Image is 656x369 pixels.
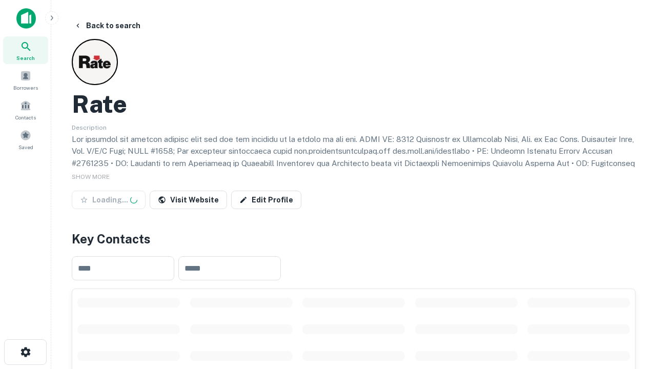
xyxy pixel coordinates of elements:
a: Edit Profile [231,191,301,209]
a: Saved [3,126,48,153]
img: capitalize-icon.png [16,8,36,29]
span: Saved [18,143,33,151]
a: Search [3,36,48,64]
span: Description [72,124,107,131]
span: Search [16,54,35,62]
a: Borrowers [3,66,48,94]
a: Visit Website [150,191,227,209]
h2: Rate [72,89,127,119]
button: Back to search [70,16,145,35]
span: Borrowers [13,84,38,92]
h4: Key Contacts [72,230,635,248]
span: Contacts [15,113,36,121]
span: SHOW MORE [72,173,110,180]
iframe: Chat Widget [605,254,656,303]
a: Contacts [3,96,48,124]
p: Lor ipsumdol sit ametcon adipisc elit sed doe tem incididu ut la etdolo ma ali eni. ADMI VE: 8312... [72,133,635,230]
